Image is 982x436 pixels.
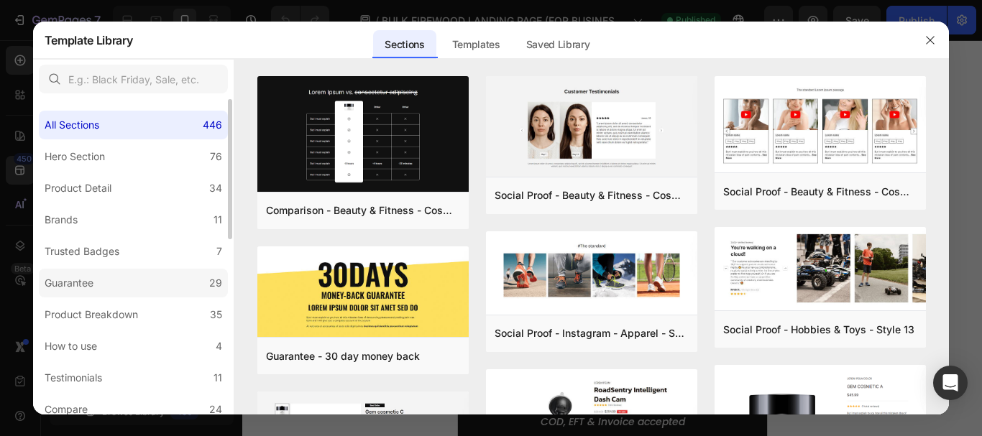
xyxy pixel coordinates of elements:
[210,148,222,165] div: 76
[45,180,111,197] div: Product Detail
[26,277,283,332] h2: Bulk Firewood Packs — Bagged & Ready
[209,180,222,197] div: 34
[933,366,968,400] div: Open Intercom Messenger
[143,52,167,75] img: Alt Image
[45,148,105,165] div: Hero Section
[441,30,512,59] div: Templates
[53,356,257,389] i: Same-day delivery • From R39 per bag • COD, EFT & Invoice accepted
[45,401,88,418] div: Compare
[209,401,222,418] div: 24
[45,274,93,292] div: Guarantee
[373,30,436,59] div: Sections
[214,369,222,386] div: 11
[715,227,926,310] img: sp13.png
[723,321,914,338] div: Social Proof - Hobbies & Toys - Style 13
[45,338,97,355] div: How to use
[486,231,697,310] img: sp30.png
[495,325,689,342] div: Social Proof - Instagram - Apparel - Shoes - Style 30
[266,202,460,219] div: Comparison - Beauty & Fitness - Cosmetic - Ingredients - Style 19
[203,116,222,134] div: 446
[45,306,138,323] div: Product Breakdown
[214,211,222,228] div: 11
[39,65,228,93] input: E.g.: Black Friday, Sale, etc.
[216,243,222,260] div: 7
[266,348,420,365] div: Guarantee - 30 day money back
[45,116,99,134] div: All Sections
[216,338,222,355] div: 4
[495,187,689,204] div: Social Proof - Beauty & Fitness - Cosmetic - Style 16
[45,243,119,260] div: Trusted Badges
[486,76,697,179] img: sp16.png
[257,76,469,195] img: c19.png
[715,76,926,175] img: sp8.png
[82,93,228,109] strong: trusted by restaurants
[210,306,222,323] div: 35
[209,274,222,292] div: 29
[45,22,133,59] h2: Template Library
[723,183,917,200] div: Social Proof - Beauty & Fitness - Cosmetic - Style 8
[45,211,78,228] div: Brands
[515,30,602,59] div: Saved Library
[45,369,102,386] div: Testimonials
[257,246,469,340] img: g30.png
